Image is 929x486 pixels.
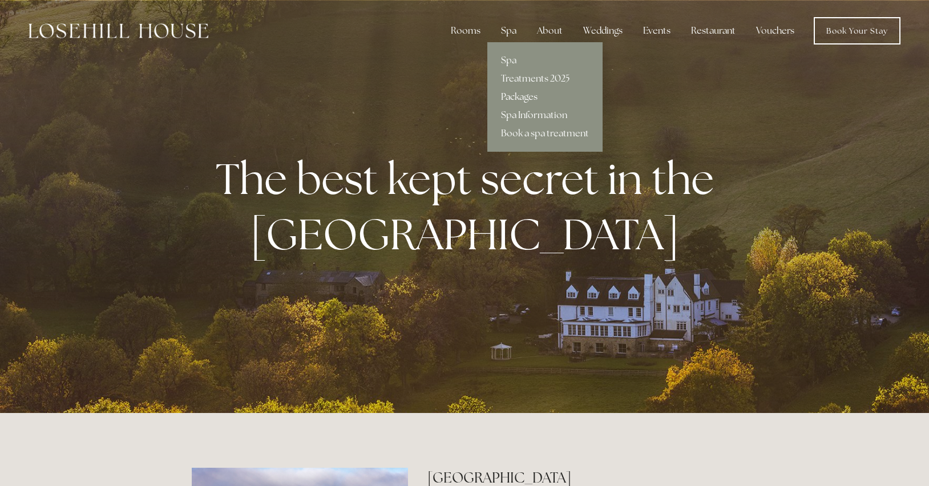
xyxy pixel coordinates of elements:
[487,106,603,124] a: Spa Information
[814,17,900,44] a: Book Your Stay
[487,88,603,106] a: Packages
[682,19,745,42] div: Restaurant
[29,23,208,38] img: Losehill House
[634,19,680,42] div: Events
[487,70,603,88] a: Treatments 2025
[747,19,803,42] a: Vouchers
[442,19,490,42] div: Rooms
[492,19,526,42] div: Spa
[216,151,723,262] strong: The best kept secret in the [GEOGRAPHIC_DATA]
[487,51,603,70] a: Spa
[487,124,603,143] a: Book a spa treatment
[574,19,632,42] div: Weddings
[528,19,572,42] div: About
